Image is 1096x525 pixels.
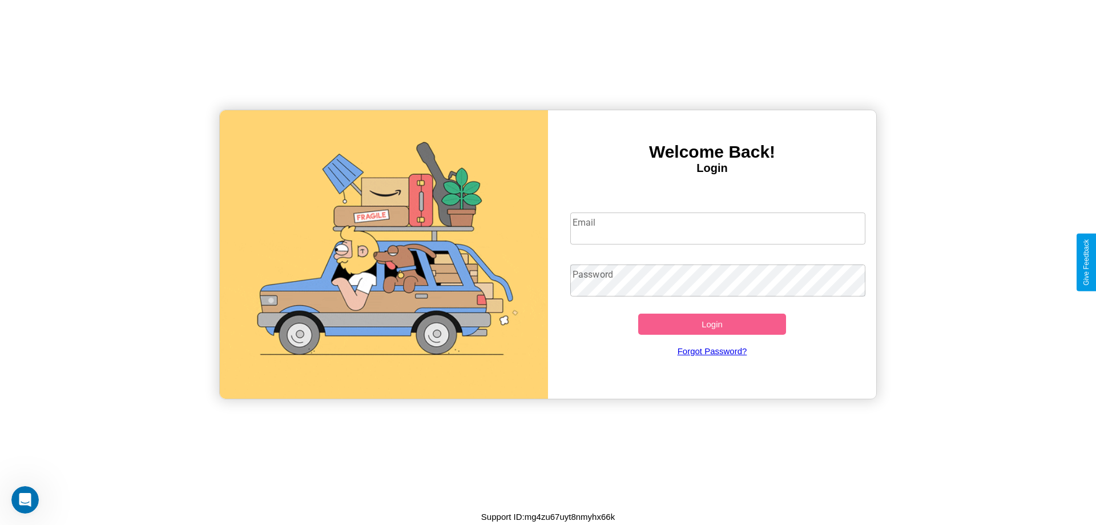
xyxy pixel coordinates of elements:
[1082,239,1090,286] div: Give Feedback
[565,335,860,367] a: Forgot Password?
[220,110,548,399] img: gif
[548,162,876,175] h4: Login
[548,142,876,162] h3: Welcome Back!
[638,314,786,335] button: Login
[11,486,39,514] iframe: Intercom live chat
[481,509,615,524] p: Support ID: mg4zu67uyt8nmyhx66k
